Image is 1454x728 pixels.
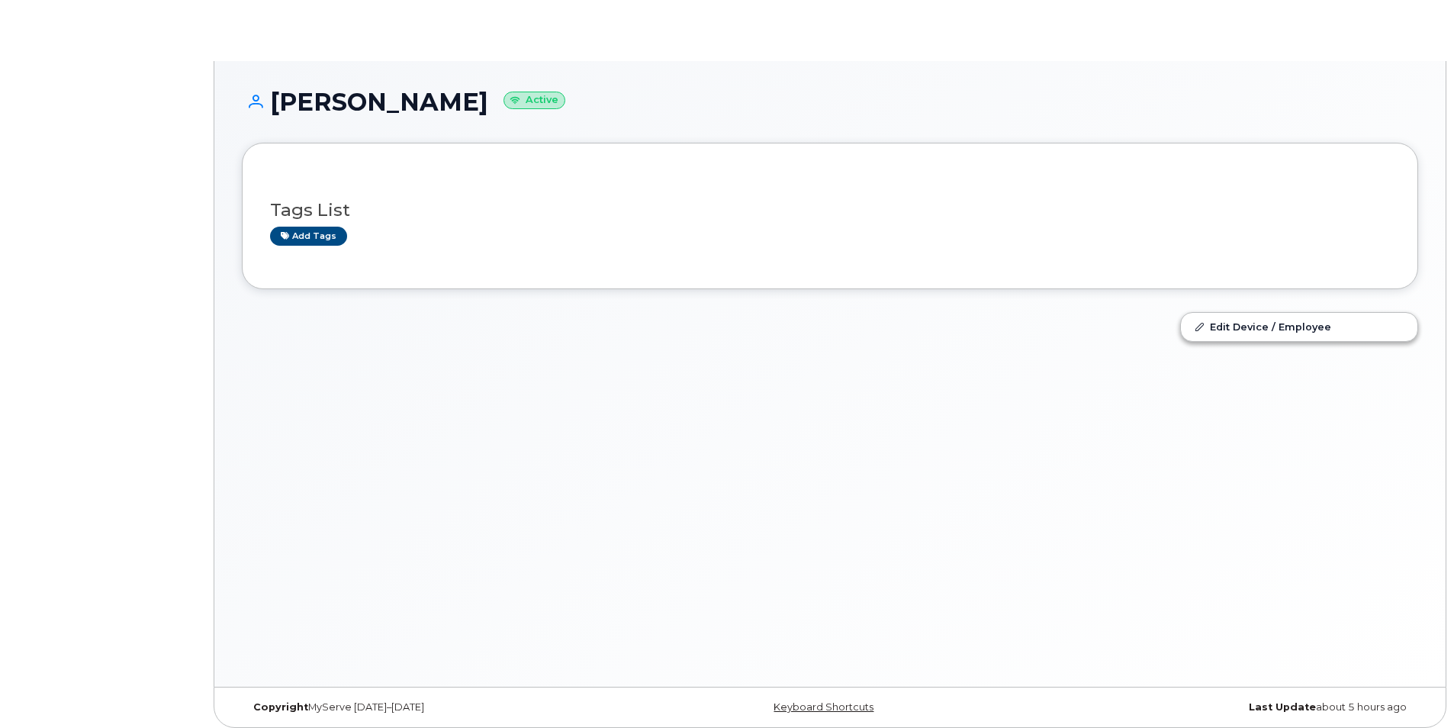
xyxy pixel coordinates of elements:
h3: Tags List [270,201,1390,220]
div: about 5 hours ago [1026,701,1418,714]
a: Add tags [270,227,347,246]
a: Edit Device / Employee [1181,313,1417,340]
strong: Last Update [1249,701,1316,713]
strong: Copyright [253,701,308,713]
a: Keyboard Shortcuts [774,701,873,713]
h1: [PERSON_NAME] [242,89,1418,115]
div: MyServe [DATE]–[DATE] [242,701,634,714]
small: Active [503,92,565,109]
